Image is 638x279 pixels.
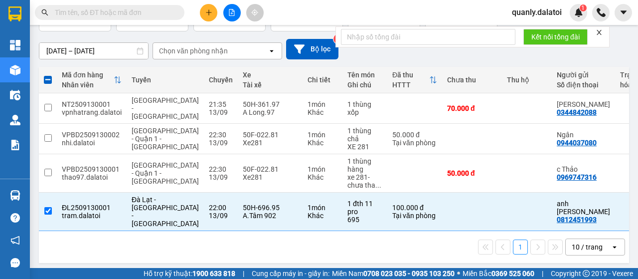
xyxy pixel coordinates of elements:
[243,268,244,279] span: |
[447,104,497,112] div: 70.000 đ
[580,4,587,11] sup: 1
[557,139,597,147] div: 0944037080
[57,67,127,93] th: Toggle SortBy
[209,100,233,108] div: 21:35
[10,213,20,223] span: question-circle
[507,76,547,84] div: Thu hộ
[504,6,570,18] span: quanly.dalatoi
[243,100,298,108] div: 50H-361.97
[62,173,122,181] div: thao97.dalatoi
[347,100,382,116] div: 1 thùng xốp
[523,29,588,45] button: Kết nối tổng đài
[557,216,597,224] div: 0812451993
[62,212,122,220] div: tram.dalatoi
[347,71,382,79] div: Tên món
[308,173,337,181] div: Khác
[62,139,122,147] div: nhi.dalatoi
[491,270,534,278] strong: 0369 525 060
[209,212,233,220] div: 13/09
[581,4,585,11] span: 1
[243,108,298,116] div: A Long.97
[268,47,276,55] svg: open
[463,268,534,279] span: Miền Bắc
[557,165,610,173] div: c Thảo
[62,204,122,212] div: ĐL2509130001
[308,165,337,173] div: 1 món
[246,4,264,21] button: aim
[55,7,172,18] input: Tìm tên, số ĐT hoặc mã đơn
[557,173,597,181] div: 0969747316
[387,67,442,93] th: Toggle SortBy
[611,243,619,251] svg: open
[209,139,233,147] div: 13/09
[243,139,298,147] div: Xe281
[209,131,233,139] div: 22:30
[308,212,337,220] div: Khác
[392,131,437,139] div: 50.000 đ
[209,108,233,116] div: 13/09
[347,216,382,224] div: 695
[192,270,235,278] strong: 1900 633 818
[209,165,233,173] div: 22:30
[62,108,122,116] div: vpnhatrang.dalatoi
[542,268,543,279] span: |
[513,240,528,255] button: 1
[341,29,515,45] input: Nhập số tổng đài
[347,81,382,89] div: Ghi chú
[10,65,20,75] img: warehouse-icon
[223,4,241,21] button: file-add
[596,29,603,36] span: close
[228,9,235,16] span: file-add
[10,258,20,268] span: message
[144,268,235,279] span: Hỗ trợ kỹ thuật:
[159,46,228,56] div: Chọn văn phòng nhận
[132,127,199,151] span: [GEOGRAPHIC_DATA] - Quận 1 - [GEOGRAPHIC_DATA]
[308,131,337,139] div: 1 món
[132,96,199,120] span: [GEOGRAPHIC_DATA] - [GEOGRAPHIC_DATA]
[308,139,337,147] div: Khác
[243,71,298,79] div: Xe
[251,9,258,16] span: aim
[347,173,382,189] div: xe 281-chưa thanh toán
[375,181,381,189] span: ...
[308,100,337,108] div: 1 món
[332,268,455,279] span: Miền Nam
[531,31,580,42] span: Kết nối tổng đài
[557,71,610,79] div: Người gửi
[62,81,114,89] div: Nhân viên
[392,204,437,212] div: 100.000 đ
[308,76,337,84] div: Chi tiết
[557,81,610,89] div: Số điện thoại
[347,127,382,143] div: 1 thùng chả
[243,212,298,220] div: A.Tâm 902
[619,8,628,17] span: caret-down
[41,9,48,16] span: search
[392,71,429,79] div: Đã thu
[583,270,590,277] span: copyright
[347,157,382,173] div: 1 thùng hàng
[557,200,610,216] div: anh Huy
[363,270,455,278] strong: 0708 023 035 - 0935 103 250
[209,76,233,84] div: Chuyến
[132,196,199,228] span: Đà Lạt - [GEOGRAPHIC_DATA] - [GEOGRAPHIC_DATA]
[200,4,217,21] button: plus
[597,8,606,17] img: phone-icon
[252,268,329,279] span: Cung cấp máy in - giấy in:
[243,165,298,173] div: 50F-022.81
[10,40,20,50] img: dashboard-icon
[457,272,460,276] span: ⚪️
[39,43,148,59] input: Select a date range.
[347,143,382,151] div: XE 281
[286,39,338,59] button: Bộ lọc
[243,173,298,181] div: Xe281
[205,9,212,16] span: plus
[574,8,583,17] img: icon-new-feature
[557,100,610,108] div: Anh Mai
[243,81,298,89] div: Tài xế
[62,100,122,108] div: NT2509130001
[10,140,20,150] img: solution-icon
[243,131,298,139] div: 50F-022.81
[572,242,603,252] div: 10 / trang
[10,90,20,100] img: warehouse-icon
[392,212,437,220] div: Tại văn phòng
